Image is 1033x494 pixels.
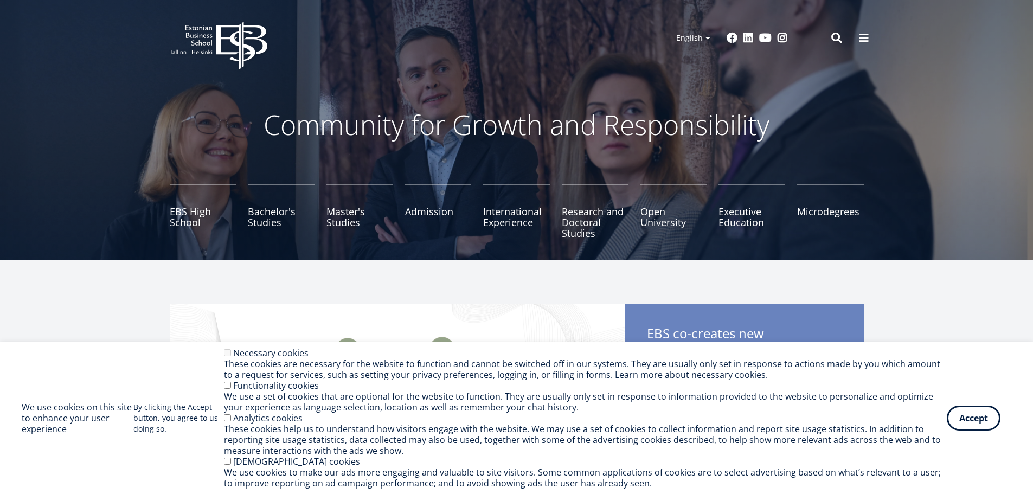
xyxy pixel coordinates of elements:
[233,455,360,467] label: [DEMOGRAPHIC_DATA] cookies
[759,33,772,43] a: Youtube
[405,184,472,239] a: Admission
[170,184,236,239] a: EBS High School
[133,402,224,434] p: By clicking the Accept button, you agree to us doing so.
[233,347,309,359] label: Necessary cookies
[224,391,947,413] div: We use a set of cookies that are optional for the website to function. They are usually only set ...
[562,184,628,239] a: Research and Doctoral Studies
[743,33,754,43] a: Linkedin
[224,358,947,380] div: These cookies are necessary for the website to function and cannot be switched off in our systems...
[233,412,303,424] label: Analytics cookies
[233,380,319,392] label: Functionality cookies
[797,184,864,239] a: Microdegrees
[777,33,788,43] a: Instagram
[727,33,737,43] a: Facebook
[224,424,947,456] div: These cookies help us to understand how visitors engage with the website. We may use a set of coo...
[483,184,550,239] a: International Experience
[947,406,1000,431] button: Accept
[326,184,393,239] a: Master's Studies
[22,402,133,434] h2: We use cookies on this site to enhance your user experience
[647,342,842,358] span: Sustainability Toolkit for Startups
[640,184,707,239] a: Open University
[248,184,315,239] a: Bachelor's Studies
[224,467,947,489] div: We use cookies to make our ads more engaging and valuable to site visitors. Some common applicati...
[229,108,804,141] p: Community for Growth and Responsibility
[647,325,842,361] span: EBS co-creates new
[718,184,785,239] a: Executive Education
